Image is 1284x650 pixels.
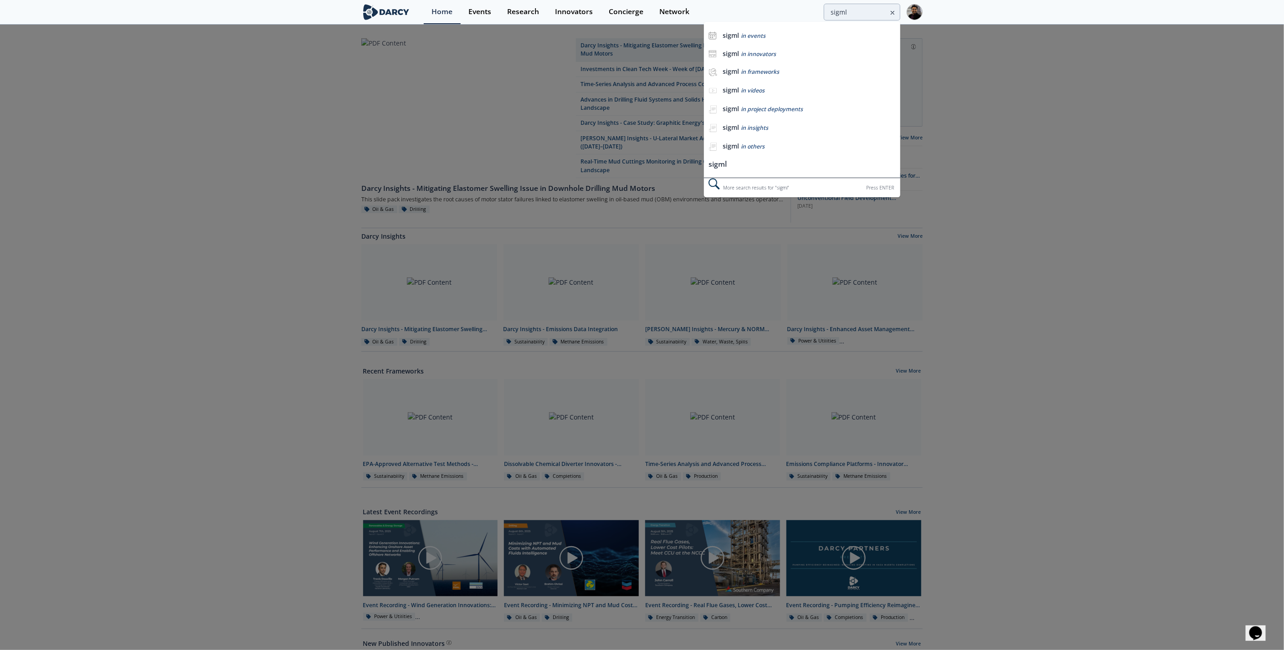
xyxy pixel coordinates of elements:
[741,143,765,150] span: in others
[361,4,411,20] img: logo-wide.svg
[723,31,739,40] b: sigml
[723,67,739,76] b: sigml
[741,68,779,76] span: in frameworks
[431,8,452,15] div: Home
[741,124,768,132] span: in insights
[1246,614,1275,641] iframe: chat widget
[704,156,900,173] li: sigml
[468,8,491,15] div: Events
[741,87,765,94] span: in videos
[824,4,900,20] input: Advanced Search
[741,50,776,58] span: in innovators
[507,8,539,15] div: Research
[609,8,643,15] div: Concierge
[723,104,739,113] b: sigml
[741,105,803,113] span: in project deployments
[709,50,717,58] img: icon
[907,4,923,20] img: Profile
[659,8,689,15] div: Network
[723,123,739,132] b: sigml
[723,49,739,58] b: sigml
[741,32,765,40] span: in events
[866,183,894,193] div: Press ENTER
[723,86,739,94] b: sigml
[709,31,717,40] img: icon
[723,142,739,150] b: sigml
[704,178,900,197] div: More search results for " sigml "
[555,8,593,15] div: Innovators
